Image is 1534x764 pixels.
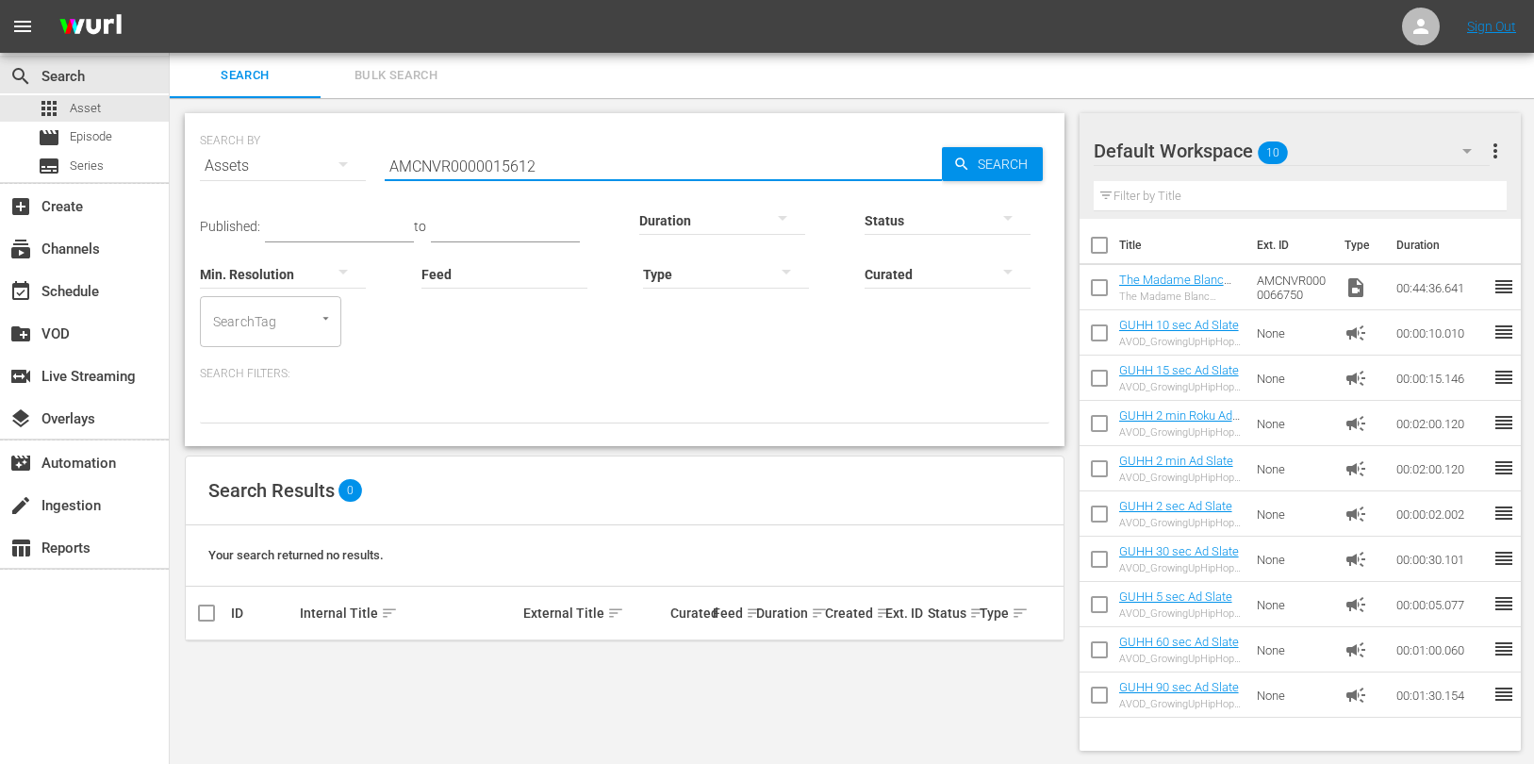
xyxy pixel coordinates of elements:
span: reorder [1493,592,1515,615]
span: sort [607,605,624,622]
div: ID [231,606,294,621]
th: Ext. ID [1245,219,1333,272]
span: Overlays [9,407,32,430]
a: The Madame Blanc Mysteries 103: Episode 3 [1119,273,1231,315]
td: 00:02:00.120 [1389,446,1493,491]
td: None [1249,673,1337,718]
a: GUHH 2 min Ad Slate [1119,454,1233,468]
a: GUHH 15 sec Ad Slate [1119,363,1239,377]
th: Type [1333,219,1385,272]
span: Ad [1344,684,1367,706]
div: AVOD_GrowingUpHipHopWeTV_WillBeRightBack _2sec_RB24_S01398805008 [1119,517,1242,529]
span: Create [9,195,32,218]
span: Bulk Search [332,65,460,87]
td: 00:44:36.641 [1389,265,1493,310]
span: to [414,219,426,234]
div: Default Workspace [1094,125,1491,177]
td: 00:01:30.154 [1389,673,1493,718]
div: Feed [713,602,751,624]
div: External Title [523,602,664,624]
div: AVOD_GrowingUpHipHopWeTV_WillBeRightBack _2Min_RB24_S01398805001 [1119,472,1242,484]
span: more_vert [1484,140,1507,162]
div: AVOD_GrowingUpHipHopWeTV_WillBeRightBack _2MinCountdown_RB24_S01398804001-Roku [1119,426,1242,439]
div: Duration [756,602,819,624]
td: None [1249,356,1337,401]
div: Internal Title [300,602,518,624]
a: GUHH 30 sec Ad Slate [1119,544,1239,558]
td: None [1249,491,1337,537]
div: AVOD_GrowingUpHipHopWeTV_WillBeRightBack _5sec_RB24_S01398805007 [1119,607,1242,620]
button: Open [317,309,335,327]
td: 00:00:02.002 [1389,491,1493,537]
button: Search [942,147,1043,181]
span: sort [969,605,986,622]
span: Ad [1344,412,1367,435]
span: reorder [1493,638,1515,660]
button: more_vert [1484,128,1507,174]
div: Ext. ID [885,606,923,621]
td: 00:00:15.146 [1389,356,1493,401]
td: None [1249,537,1337,582]
span: reorder [1493,411,1515,434]
td: None [1249,446,1337,491]
span: Series [70,157,104,175]
div: AVOD_GrowingUpHipHopWeTV_WillBeRightBack _10sec_RB24_S01398805006 [1119,336,1242,348]
p: Search Filters: [200,366,1049,382]
span: sort [746,605,763,622]
span: Search [181,65,309,87]
span: reorder [1493,275,1515,298]
span: VOD [9,323,32,345]
a: Sign Out [1467,19,1516,34]
a: GUHH 60 sec Ad Slate [1119,635,1239,649]
th: Duration [1385,219,1498,272]
span: Asset [70,99,101,118]
td: AMCNVR0000066750 [1249,265,1337,310]
a: GUHH 5 sec Ad Slate [1119,590,1232,604]
img: ans4CAIJ8jUAAAAAAAAAAAAAAAAAAAAAAAAgQb4GAAAAAAAAAAAAAAAAAAAAAAAAJMjXAAAAAAAAAAAAAAAAAAAAAAAAgAT5G... [45,5,136,49]
div: Created [825,602,880,624]
a: GUHH 2 min Roku Ad Slate [1119,408,1240,437]
div: Assets [200,140,366,192]
div: AVOD_GrowingUpHipHopWeTV_WillBeRightBack _30sec_RB24_S01398805004 [1119,562,1242,574]
div: AVOD_GrowingUpHipHopWeTV_WillBeRightBack _90sec_RB24_S01398805002 [1119,698,1242,710]
span: reorder [1493,502,1515,524]
td: 00:01:00.060 [1389,627,1493,673]
span: Ad [1344,593,1367,616]
div: Type [980,602,1009,624]
a: GUHH 2 sec Ad Slate [1119,499,1232,513]
span: Live Streaming [9,365,32,388]
td: None [1249,401,1337,446]
div: Curated [670,606,708,621]
span: Automation [9,452,32,474]
span: reorder [1493,547,1515,570]
span: reorder [1493,366,1515,389]
span: sort [381,605,398,622]
span: 10 [1258,133,1288,173]
span: Published: [200,219,260,234]
span: campaign [1344,548,1367,571]
a: GUHH 10 sec Ad Slate [1119,318,1239,332]
span: Ad [1344,322,1367,344]
td: 00:02:00.120 [1389,401,1493,446]
span: reorder [1493,683,1515,706]
span: Ad [1344,367,1367,390]
span: Channels [9,238,32,260]
span: sort [811,605,828,622]
td: 00:00:10.010 [1389,310,1493,356]
span: Ad [1344,457,1367,480]
span: Search Results [208,479,335,502]
td: None [1249,582,1337,627]
span: 0 [338,479,362,502]
div: AVOD_GrowingUpHipHopWeTV_WillBeRightBack _15sec_RB24_S01398805005 [1119,381,1242,393]
span: Ingestion [9,494,32,517]
span: Schedule [9,280,32,303]
span: video_file [1344,276,1367,299]
span: Your search returned no results. [208,548,384,562]
span: reorder [1493,321,1515,343]
span: menu [11,15,34,38]
span: Ad [1344,503,1367,525]
td: None [1249,310,1337,356]
span: reorder [1493,457,1515,479]
div: The Madame Blanc Mysteries 103: Episode 3 [1119,291,1242,303]
span: sort [876,605,893,622]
